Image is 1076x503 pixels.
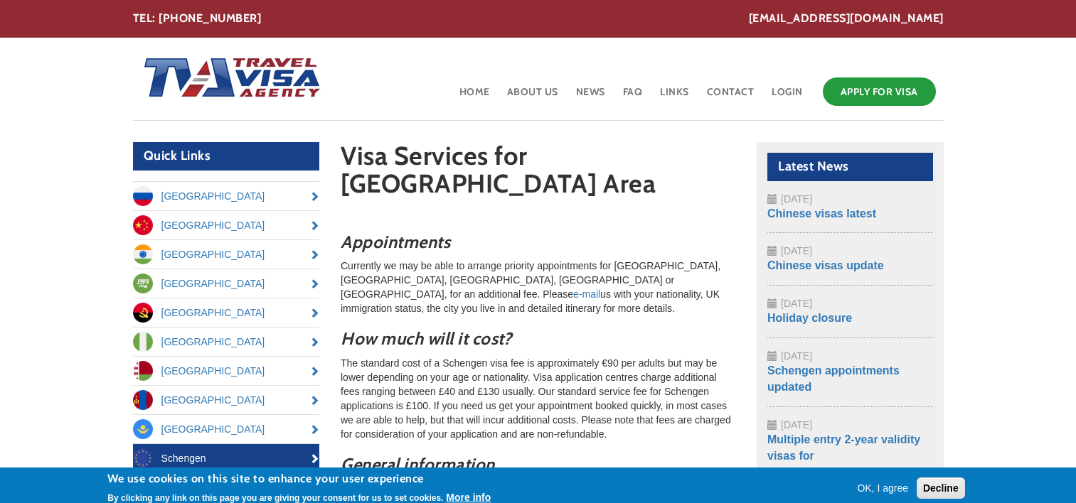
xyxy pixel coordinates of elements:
[917,477,965,499] button: Decline
[781,245,812,256] span: [DATE]
[781,419,812,431] span: [DATE]
[133,386,320,414] a: [GEOGRAPHIC_DATA]
[133,43,322,114] img: Home
[767,433,920,494] a: Multiple entry 2-year validity visas for [GEOGRAPHIC_DATA] are back!
[341,142,735,205] h1: Visa Services for [GEOGRAPHIC_DATA] Area
[575,74,607,120] a: News
[107,471,491,487] h2: We use cookies on this site to enhance your user experience
[705,74,756,120] a: Contact
[767,207,876,220] a: Chinese visas latest
[133,269,320,298] a: [GEOGRAPHIC_DATA]
[458,74,491,120] a: Home
[767,312,852,324] a: Holiday closure
[133,357,320,385] a: [GEOGRAPHIC_DATA]
[781,298,812,309] span: [DATE]
[341,232,450,252] em: Appointments
[133,444,320,472] a: Schengen
[133,211,320,239] a: [GEOGRAPHIC_DATA]
[767,153,933,181] h2: Latest News
[133,11,944,27] div: TEL: [PHONE_NUMBER]
[823,77,936,106] a: Apply for Visa
[622,74,644,120] a: FAQ
[573,288,600,300] a: e-mail
[506,74,560,120] a: About Us
[341,259,735,315] p: Currently we may be able to arrange priority appointments for [GEOGRAPHIC_DATA], [GEOGRAPHIC_DATA...
[133,298,320,327] a: [GEOGRAPHIC_DATA]
[341,454,495,475] em: General information
[107,493,443,503] p: By clicking any link on this page you are giving your consent for us to set cookies.
[781,193,812,205] span: [DATE]
[851,481,914,495] button: OK, I agree
[770,74,804,120] a: Login
[749,11,944,27] a: [EMAIL_ADDRESS][DOMAIN_NAME]
[767,364,900,393] a: Schengen appointments updated
[133,182,320,210] a: [GEOGRAPHIC_DATA]
[133,415,320,443] a: [GEOGRAPHIC_DATA]
[341,328,511,349] em: How much will it cost?
[659,74,691,120] a: Links
[341,356,735,441] p: The standard cost of a Schengen visa fee is approximately €90 per adults but may be lower dependi...
[781,350,812,362] span: [DATE]
[133,328,320,356] a: [GEOGRAPHIC_DATA]
[133,240,320,269] a: [GEOGRAPHIC_DATA]
[767,259,884,271] a: Chinese visas update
